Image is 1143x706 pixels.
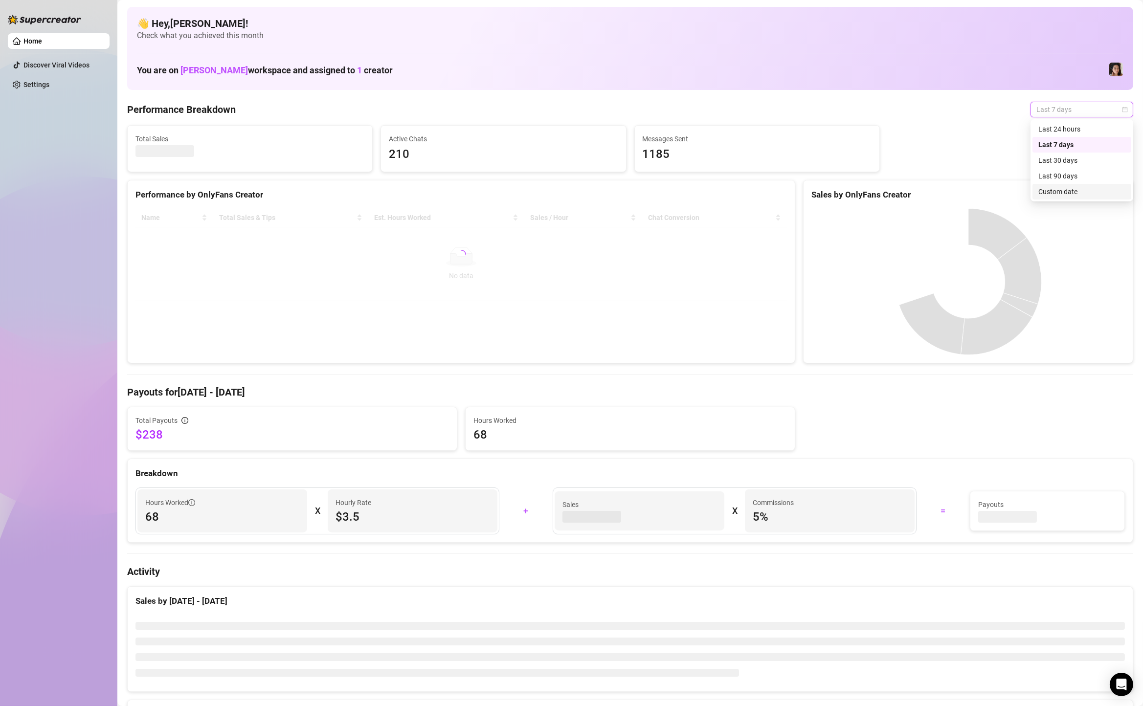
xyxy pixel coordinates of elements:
div: Sales by [DATE] - [DATE] [135,595,1125,608]
div: + [505,503,547,519]
span: Messages Sent [643,133,872,144]
div: X [732,503,737,519]
span: 1 [357,65,362,75]
div: Performance by OnlyFans Creator [135,188,787,201]
div: Open Intercom Messenger [1110,673,1133,696]
div: X [315,503,320,519]
span: info-circle [181,417,188,424]
span: Total Sales [135,133,364,144]
span: $238 [135,427,449,442]
div: Custom date [1038,186,1125,197]
div: Last 90 days [1032,168,1131,184]
div: Last 7 days [1038,139,1125,150]
span: calendar [1122,107,1128,112]
div: Last 90 days [1038,171,1125,181]
h1: You are on workspace and assigned to creator [137,65,393,76]
span: loading [456,250,466,260]
span: $3.5 [336,509,490,525]
div: = [922,503,964,519]
span: info-circle [188,499,195,506]
span: Last 7 days [1036,102,1127,117]
span: Check what you achieved this month [137,30,1123,41]
div: Last 24 hours [1032,121,1131,137]
span: Sales [562,499,717,510]
span: Active Chats [389,133,618,144]
span: Total Payouts [135,415,178,426]
span: Hours Worked [473,415,787,426]
div: Last 7 days [1032,137,1131,153]
div: Custom date [1032,184,1131,199]
article: Commissions [753,497,794,508]
span: [PERSON_NAME] [180,65,248,75]
span: 210 [389,145,618,164]
a: Home [23,37,42,45]
span: 5 % [753,509,907,525]
article: Hourly Rate [336,497,371,508]
h4: Activity [127,565,1133,578]
div: Breakdown [135,467,1125,480]
span: Payouts [978,499,1117,510]
img: Luna [1109,63,1123,76]
h4: 👋 Hey, [PERSON_NAME] ! [137,17,1123,30]
span: 68 [145,509,299,525]
div: Last 30 days [1038,155,1125,166]
h4: Payouts for [DATE] - [DATE] [127,385,1133,399]
div: Sales by OnlyFans Creator [811,188,1125,201]
div: Last 24 hours [1038,124,1125,134]
img: logo-BBDzfeDw.svg [8,15,81,24]
span: Hours Worked [145,497,195,508]
div: Last 30 days [1032,153,1131,168]
span: 68 [473,427,787,442]
span: 1185 [643,145,872,164]
a: Settings [23,81,49,88]
a: Discover Viral Videos [23,61,90,69]
h4: Performance Breakdown [127,103,236,116]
